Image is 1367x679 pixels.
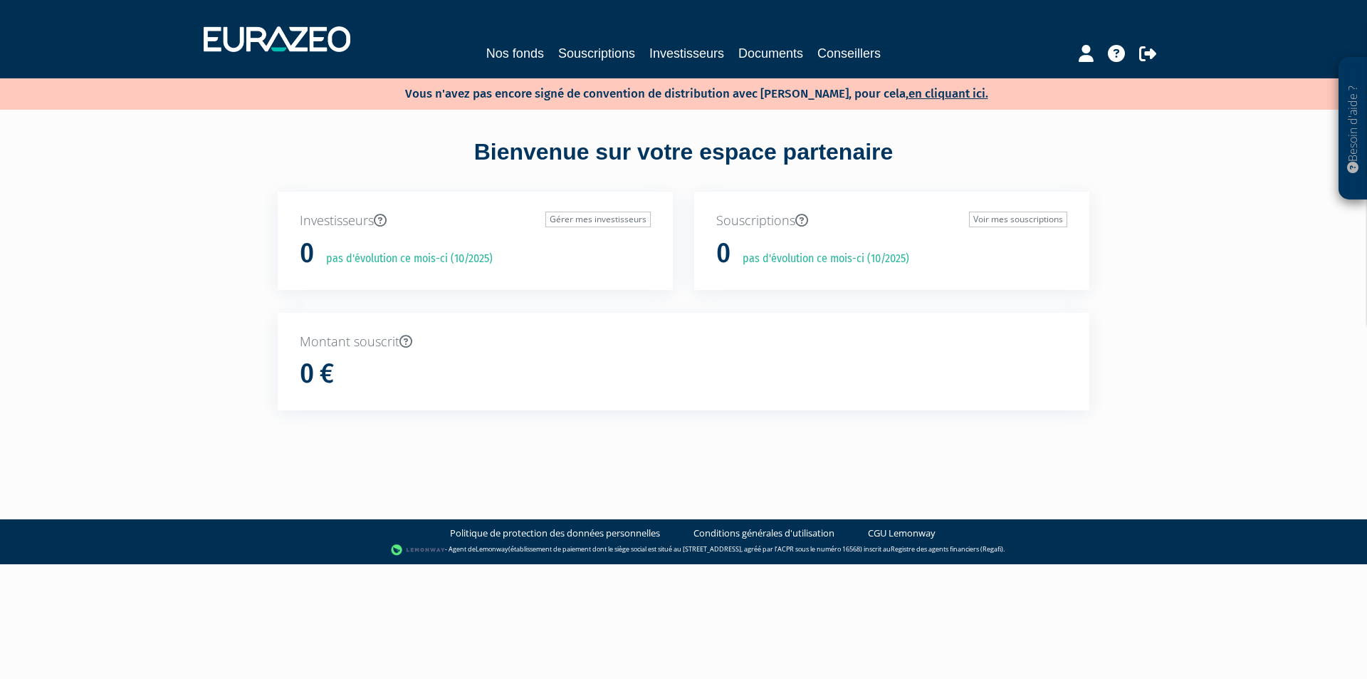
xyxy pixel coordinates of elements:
[476,545,508,554] a: Lemonway
[558,43,635,63] a: Souscriptions
[693,527,834,540] a: Conditions générales d'utilisation
[300,212,651,230] p: Investisseurs
[267,136,1100,192] div: Bienvenue sur votre espace partenaire
[300,333,1067,351] p: Montant souscrit
[716,212,1067,230] p: Souscriptions
[14,543,1353,557] div: - Agent de (établissement de paiement dont le siège social est situé au [STREET_ADDRESS], agréé p...
[450,527,660,540] a: Politique de protection des données personnelles
[391,543,446,557] img: logo-lemonway.png
[969,212,1067,227] a: Voir mes souscriptions
[204,26,350,52] img: 1732889491-logotype_eurazeo_blanc_rvb.png
[891,545,1003,554] a: Registre des agents financiers (Regafi)
[545,212,651,227] a: Gérer mes investisseurs
[300,359,334,389] h1: 0 €
[300,239,314,269] h1: 0
[733,251,909,267] p: pas d'évolution ce mois-ci (10/2025)
[817,43,881,63] a: Conseillers
[716,239,730,269] h1: 0
[364,82,988,103] p: Vous n'avez pas encore signé de convention de distribution avec [PERSON_NAME], pour cela,
[908,86,988,101] a: en cliquant ici.
[486,43,544,63] a: Nos fonds
[868,527,936,540] a: CGU Lemonway
[316,251,493,267] p: pas d'évolution ce mois-ci (10/2025)
[1345,65,1361,193] p: Besoin d'aide ?
[738,43,803,63] a: Documents
[649,43,724,63] a: Investisseurs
